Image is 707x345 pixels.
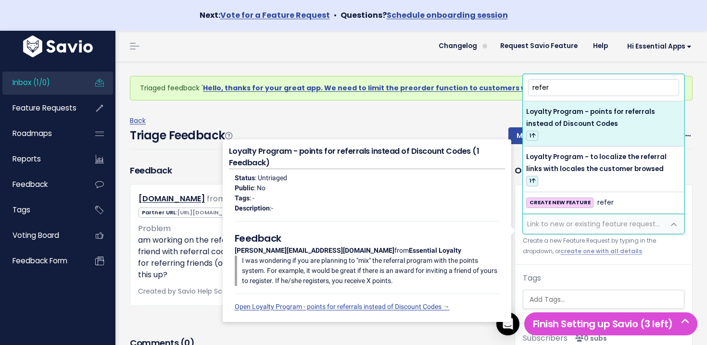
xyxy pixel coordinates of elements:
span: Loyalty Program - to localize the referral links with locales the customer browsed [526,152,667,173]
strong: Essential Loyalty [409,246,461,254]
span: Subscribers [523,333,568,344]
a: Inbox (1/0) [2,72,80,94]
h3: Feedback [130,164,172,177]
strong: CREATE NEW FEATURE [530,198,591,206]
div: : Untriaged : No : - : from [229,169,505,316]
span: from [207,193,226,204]
img: logo-white.9d6f32f41409.svg [21,36,95,57]
span: Problem [138,223,171,234]
h4: Loyalty Program - points for referrals instead of Discount Codes (1 Feedback) [229,146,505,169]
strong: [PERSON_NAME][EMAIL_ADDRESS][DOMAIN_NAME] [235,246,394,254]
span: - [271,204,273,212]
span: Created by Savio Help Scout Bot on | [138,286,379,296]
a: Hello, thanks for your great app. We need to limit the preorder function to customers with specifi… [203,83,568,93]
a: Reports [2,148,80,170]
h5: Finish Setting up Savio (3 left) [529,317,693,331]
span: refer [597,197,614,209]
a: Request Savio Feature [492,39,585,53]
a: Open Loyalty Program - points for referrals instead of Discount Codes → [235,303,450,310]
a: Vote for a Feature Request [220,10,330,21]
span: Tags [13,205,30,215]
strong: Questions? [341,10,508,21]
a: Voting Board [2,224,80,246]
p: am working on the referral program. On Shopify you say: "Referral Program: Refer a friend with re... [138,234,476,281]
a: Help [585,39,616,53]
strong: Status [235,174,255,182]
strong: Next: [200,10,330,21]
span: Feature Requests [13,103,76,113]
strong: Description [235,204,270,212]
span: Hi Essential Apps [627,43,692,50]
a: Roadmaps [2,123,80,145]
a: Feedback form [2,250,80,272]
span: <p><strong>Subscribers</strong><br><br> No subscribers yet<br> </p> [571,333,607,343]
span: Voting Board [13,230,59,240]
span: Changelog [439,43,477,49]
h5: Feedback [235,231,499,246]
span: • [334,10,337,21]
span: 1 [526,131,538,141]
span: [URL][DOMAIN_NAME] [177,209,241,216]
strong: Tags [235,194,250,202]
input: Add Tags... [526,295,686,305]
span: Partner URL: [139,208,244,218]
span: Link to new or existing feature request... [527,219,660,229]
a: [DOMAIN_NAME] [139,193,205,204]
div: Triaged feedback ' ' [130,76,693,100]
a: Feature Requests [2,97,80,119]
p: I was wondering if you are planning to "mix" the referral program with the points system. For exa... [242,256,499,286]
h3: Organize [515,164,693,177]
span: Inbox (1/0) [13,77,50,87]
h4: Triage Feedback [130,127,232,144]
span: Feedback [13,179,48,189]
strong: Public [235,184,254,192]
span: Reports [13,154,41,164]
a: Tags [2,199,80,221]
a: create one with all details [560,247,642,255]
span: 1 [526,176,538,186]
a: Schedule onboarding session [387,10,508,21]
button: Mark Triaged [508,127,572,145]
a: Feedback [2,173,80,196]
small: Create a new Feature Request by typing in the dropdown, or . [523,236,684,257]
a: Back [130,116,146,125]
span: Feedback form [13,256,67,266]
span: Loyalty Program - points for referrals instead of Discount Codes [526,107,655,128]
span: Roadmaps [13,128,52,138]
a: Hi Essential Apps [616,39,699,54]
label: Tags [523,272,541,284]
div: Open Intercom Messenger [496,312,519,335]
